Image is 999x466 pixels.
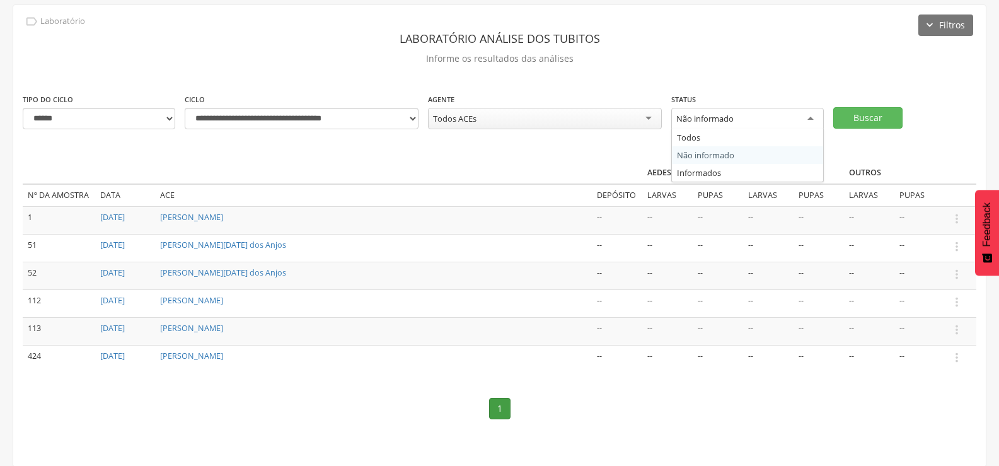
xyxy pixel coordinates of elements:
td: 112 [23,289,95,317]
td: -- [642,345,693,372]
td: -- [743,289,794,317]
i:  [950,240,964,253]
td: -- [592,289,642,317]
p: Laboratório [40,16,85,26]
td: Larvas [743,184,794,206]
th: Outros [844,162,945,184]
a: [DATE] [100,351,125,361]
div: Informados [672,164,823,182]
i:  [950,267,964,281]
td: -- [794,317,844,345]
button: Filtros [918,15,973,36]
td: -- [642,206,693,234]
a: [PERSON_NAME] [160,212,223,223]
td: -- [894,345,945,372]
td: Pupas [894,184,945,206]
td: -- [592,317,642,345]
td: -- [894,317,945,345]
td: -- [592,345,642,372]
td: -- [743,206,794,234]
td: -- [693,345,743,372]
p: Informe os resultados das análises [23,50,976,67]
td: -- [743,262,794,289]
td: -- [894,234,945,262]
td: -- [794,234,844,262]
a: [PERSON_NAME][DATE] dos Anjos [160,267,286,278]
td: -- [894,262,945,289]
td: -- [592,234,642,262]
td: -- [693,262,743,289]
td: -- [844,289,894,317]
td: -- [642,289,693,317]
td: -- [693,317,743,345]
td: -- [592,262,642,289]
a: [PERSON_NAME][DATE] dos Anjos [160,240,286,250]
a: 1 [489,398,511,419]
a: [DATE] [100,267,125,278]
div: Todos [672,129,823,146]
td: 52 [23,262,95,289]
td: -- [794,345,844,372]
td: -- [642,234,693,262]
td: 1 [23,206,95,234]
td: -- [743,234,794,262]
i:  [950,212,964,226]
button: Feedback - Mostrar pesquisa [975,190,999,276]
td: -- [693,206,743,234]
i:  [950,323,964,337]
th: Aedes aegypt [642,162,743,184]
div: Não informado [676,113,734,124]
td: 113 [23,317,95,345]
i:  [950,351,964,364]
label: Status [671,95,696,105]
td: Pupas [794,184,844,206]
a: [DATE] [100,295,125,306]
td: 424 [23,345,95,372]
td: -- [794,206,844,234]
td: -- [844,234,894,262]
td: ACE [155,184,592,206]
td: -- [844,206,894,234]
button: Buscar [833,107,903,129]
td: -- [592,206,642,234]
a: [PERSON_NAME] [160,323,223,334]
div: Não informado [672,146,823,164]
label: Ciclo [185,95,205,105]
td: -- [743,317,794,345]
td: -- [794,262,844,289]
td: Larvas [844,184,894,206]
label: Agente [428,95,454,105]
a: [DATE] [100,323,125,334]
td: Nº da amostra [23,184,95,206]
a: [PERSON_NAME] [160,295,223,306]
td: Pupas [693,184,743,206]
i:  [950,295,964,309]
td: -- [844,317,894,345]
a: [DATE] [100,212,125,223]
i:  [25,15,38,28]
td: 51 [23,234,95,262]
td: -- [794,289,844,317]
a: [DATE] [100,240,125,250]
td: -- [642,262,693,289]
td: -- [693,234,743,262]
td: -- [894,206,945,234]
td: -- [844,345,894,372]
td: Larvas [642,184,693,206]
div: Todos ACEs [433,113,476,124]
td: -- [844,262,894,289]
td: Depósito [592,184,642,206]
header: Laboratório análise dos tubitos [23,27,976,50]
span: Feedback [981,202,993,247]
td: -- [743,345,794,372]
td: -- [693,289,743,317]
td: -- [642,317,693,345]
a: [PERSON_NAME] [160,351,223,361]
td: Data [95,184,155,206]
label: Tipo do ciclo [23,95,73,105]
td: -- [894,289,945,317]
